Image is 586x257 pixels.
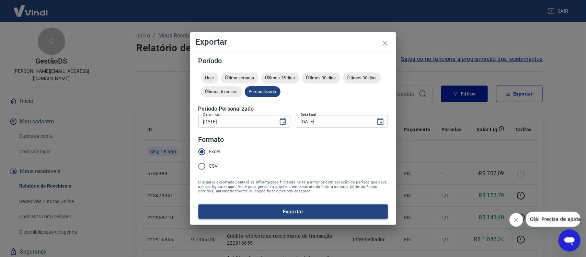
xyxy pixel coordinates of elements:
[559,230,581,252] iframe: Botão para abrir a janela de mensagens
[301,112,316,117] label: Data final
[209,163,218,170] span: CSV
[198,135,224,145] legend: Formato
[4,5,58,10] span: Olá! Precisa de ajuda?
[245,86,280,97] div: Personalizado
[201,86,242,97] div: Últimos 6 meses
[261,75,299,80] span: Últimos 15 dias
[261,72,299,83] div: Últimos 15 dias
[198,204,388,219] button: Exportar
[198,57,388,64] h5: Período
[201,75,218,80] span: Hoje
[343,75,381,80] span: Últimos 90 dias
[201,89,242,94] span: Últimos 6 meses
[198,115,273,128] input: DD/MM/YYYY
[302,75,340,80] span: Últimos 30 dias
[343,72,381,83] div: Últimos 90 dias
[374,115,387,128] button: Choose date, selected date is 18 de ago de 2025
[203,112,221,117] label: Data inicial
[296,115,371,128] input: DD/MM/YYYY
[196,38,391,46] h4: Exportar
[201,72,218,83] div: Hoje
[509,213,523,227] iframe: Fechar mensagem
[209,148,220,155] span: Excel
[302,72,340,83] div: Últimos 30 dias
[221,72,258,83] div: Última semana
[377,35,393,52] button: close
[276,115,290,128] button: Choose date, selected date is 18 de ago de 2025
[245,89,280,94] span: Personalizado
[221,75,258,80] span: Última semana
[526,212,581,227] iframe: Mensagem da empresa
[198,105,388,112] h5: Período Personalizado
[198,180,388,193] span: O arquivo exportado conterá as informações filtradas na tela anterior com exceção do período que ...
